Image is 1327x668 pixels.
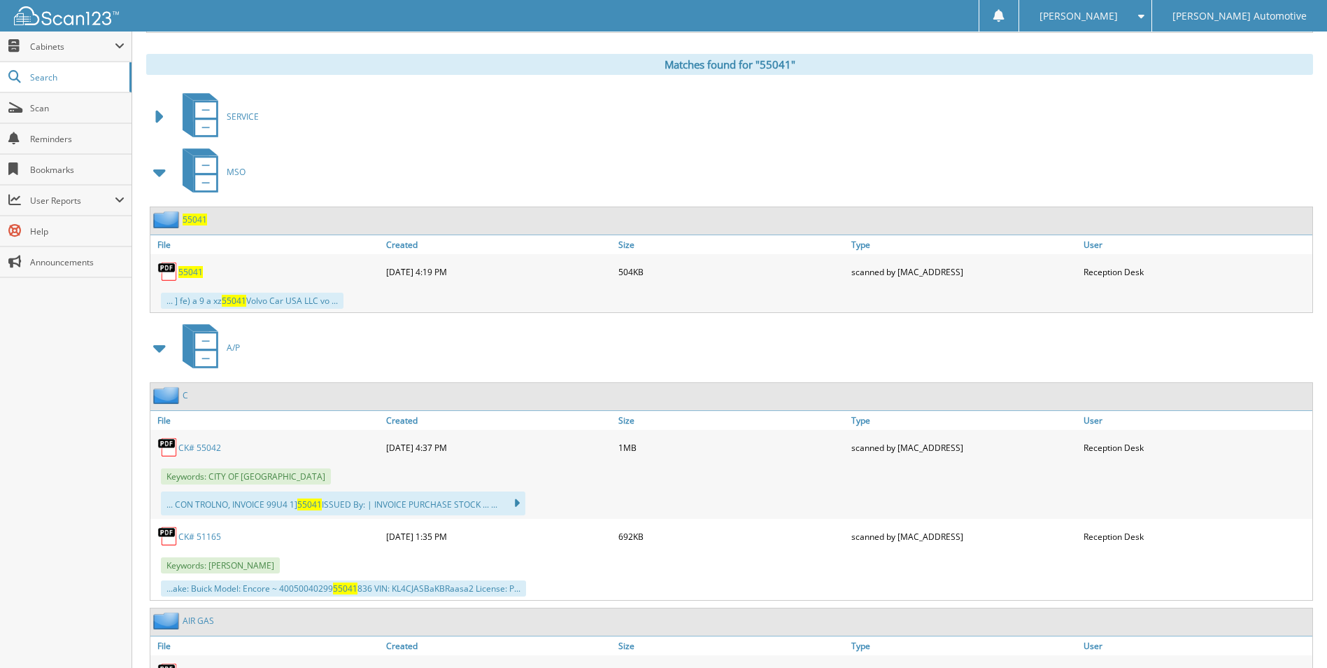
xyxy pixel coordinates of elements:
a: User [1080,636,1312,655]
span: [PERSON_NAME] [1039,12,1118,20]
div: [DATE] 4:19 PM [383,258,615,286]
a: Size [615,235,847,254]
span: Scan [30,102,125,114]
img: PDF.png [157,437,178,458]
a: Type [848,411,1080,430]
span: Search [30,71,122,83]
span: SERVICE [227,111,259,123]
span: MSO [227,166,246,178]
a: A/P [174,320,240,375]
span: Cabinets [30,41,115,53]
span: Bookmarks [30,164,125,176]
span: A/P [227,342,240,354]
img: PDF.png [157,261,178,282]
a: File [150,636,383,655]
div: 1MB [615,433,847,461]
div: [DATE] 4:37 PM [383,433,615,461]
span: User Reports [30,195,115,207]
span: Help [30,225,125,237]
a: CK# 51165 [178,531,221,543]
a: C [183,389,188,401]
span: 55041 [222,295,246,307]
span: 55041 [297,499,322,510]
div: ... ] fe) a 9 a xz Volvo Car USA LLC vo ... [161,293,343,309]
a: User [1080,235,1312,254]
div: scanned by [MAC_ADDRESS] [848,258,1080,286]
div: Reception Desk [1080,522,1312,550]
div: [DATE] 1:35 PM [383,522,615,550]
a: Created [383,636,615,655]
div: scanned by [MAC_ADDRESS] [848,522,1080,550]
span: [PERSON_NAME] Automotive [1172,12,1307,20]
div: 504KB [615,258,847,286]
img: folder2.png [153,387,183,404]
div: ...ake: Buick Model: Encore ~ 40050040299 836 VIN: KL4CJASBaKBRaasa2 License: P... [161,580,526,597]
a: AIR GAS [183,615,214,627]
a: User [1080,411,1312,430]
img: PDF.png [157,526,178,547]
div: Matches found for "55041" [146,54,1313,75]
a: File [150,235,383,254]
span: Keywords: CITY OF [GEOGRAPHIC_DATA] [161,468,331,485]
img: folder2.png [153,612,183,629]
iframe: Chat Widget [1257,601,1327,668]
a: Size [615,411,847,430]
a: File [150,411,383,430]
a: 55041 [183,214,207,225]
a: SERVICE [174,89,259,144]
span: Keywords: [PERSON_NAME] [161,557,280,573]
div: Reception Desk [1080,258,1312,286]
a: Created [383,411,615,430]
a: Type [848,235,1080,254]
a: Type [848,636,1080,655]
img: scan123-logo-white.svg [14,6,119,25]
a: MSO [174,144,246,200]
a: Size [615,636,847,655]
img: folder2.png [153,211,183,228]
div: ... CON TROLNO, INVOICE 99U4 1] ISSUED By: | INVOICE PURCHASE STOCK ... ... [161,492,525,515]
div: Reception Desk [1080,433,1312,461]
a: Created [383,235,615,254]
a: CK# 55042 [178,442,221,454]
a: 55041 [178,266,203,278]
span: Announcements [30,256,125,268]
span: 55041 [333,583,357,594]
div: scanned by [MAC_ADDRESS] [848,433,1080,461]
div: 692KB [615,522,847,550]
span: Reminders [30,133,125,145]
